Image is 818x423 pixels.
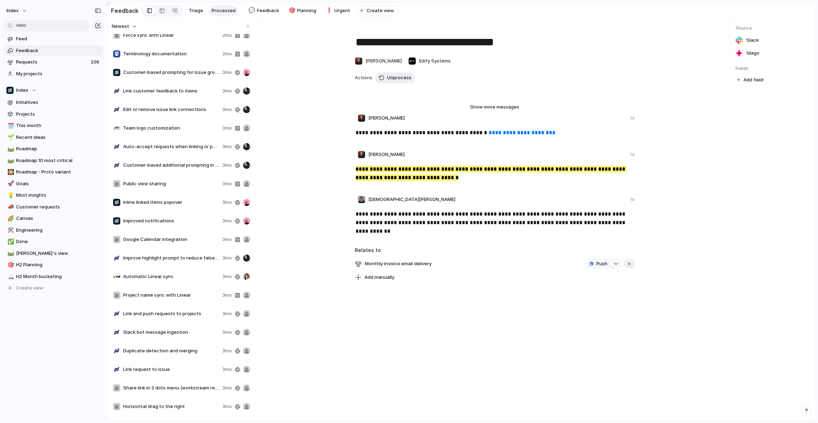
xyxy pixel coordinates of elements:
[3,5,31,16] button: Index
[222,180,232,187] span: 3mo
[91,59,101,66] span: 106
[123,50,219,57] span: Terminology documentation
[285,5,319,16] a: 🎯Planning
[16,284,44,292] span: Create view
[16,47,101,54] span: Feedback
[4,34,103,44] a: Feed
[16,145,101,152] span: Roadmap
[7,191,12,200] div: 💡
[123,143,219,150] span: Auto-accept requests when linking or pushing to Linear
[356,5,398,16] button: Create view
[7,226,12,234] div: ⚒️
[16,273,101,280] span: H2 Month bucketing
[248,6,253,15] div: 💬
[222,347,232,354] span: 3mo
[7,249,12,257] div: 🛤️
[4,248,103,259] a: 🛤️[PERSON_NAME]'s view
[325,7,332,14] button: ❗
[736,65,810,72] span: Fields
[4,69,103,79] a: My projects
[630,151,635,158] div: 1d
[746,50,759,57] span: 1d ago
[16,203,101,211] span: Customer requests
[4,225,103,236] a: ⚒️Engineering
[222,87,232,95] span: 3mo
[364,274,394,281] span: Add manually
[222,403,232,410] span: 3mo
[746,37,759,44] span: Slack
[334,7,350,14] span: Urgent
[4,271,103,282] a: 🏔️H2 Month bucketing
[222,292,232,299] span: 3mo
[6,238,14,245] button: ✅
[189,7,203,14] span: Triage
[222,217,232,225] span: 3mo
[123,69,219,76] span: Customer-based prompting for issue grouping
[123,125,219,132] span: Team logo customization
[585,259,611,268] button: Push
[16,168,101,176] span: Roadmap - Proto variant
[222,310,232,317] span: 3mo
[368,196,455,203] span: [DEMOGRAPHIC_DATA][PERSON_NAME]
[7,168,12,176] div: 🎇
[355,246,635,254] h3: Relates to
[4,155,103,166] a: 🛤️Roadmap 10 most critical
[4,85,103,96] button: Index
[209,5,238,16] a: Processed
[123,87,219,95] span: Link customer feedback to items
[4,260,103,270] div: 🎯H2 Planning
[419,57,451,65] span: Edify Systems
[222,236,232,243] span: 3mo
[16,250,101,257] span: [PERSON_NAME]'s view
[4,57,103,67] a: Requests106
[222,366,232,373] span: 3mo
[4,202,103,212] a: 📣Customer requests
[4,132,103,143] a: 🌱Recent ideas
[257,7,279,14] span: Feedback
[4,283,103,293] button: Create view
[247,7,254,14] button: 💬
[16,180,101,187] span: Goals
[6,203,14,211] button: 📣
[289,6,294,15] div: 🎯
[222,125,232,132] span: 3mo
[16,99,101,106] span: Initiatives
[367,7,394,14] span: Create view
[407,55,453,67] button: Edify Systems
[6,215,14,222] button: 🌈
[4,178,103,189] a: 🚀Goals
[297,7,316,14] span: Planning
[244,5,282,16] a: 💬Feedback
[368,151,405,158] span: [PERSON_NAME]
[123,366,219,373] span: Link request to issue
[4,120,103,131] a: 🗓️This month
[6,227,14,234] button: ⚒️
[6,261,14,268] button: 🎯
[6,273,14,280] button: 🏔️
[123,180,219,187] span: Public view sharing
[7,180,12,188] div: 🚀
[4,97,103,108] a: Initiatives
[7,203,12,211] div: 📣
[222,384,232,392] span: 3mo
[16,70,101,77] span: My projects
[123,292,219,299] span: Project name sync with Linear
[7,133,12,141] div: 🌱
[4,213,103,224] a: 🌈Canvas
[6,250,14,257] button: 🛤️
[16,87,28,94] span: Index
[7,272,12,281] div: 🏔️
[452,102,537,112] button: Show more messages
[4,143,103,154] a: 🛤️Roadmap
[16,122,101,129] span: This month
[4,167,103,177] a: 🎇Roadmap - Proto variant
